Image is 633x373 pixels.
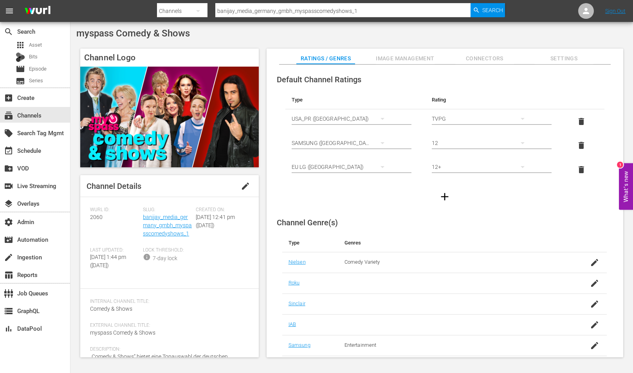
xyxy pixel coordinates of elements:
span: delete [577,117,586,126]
span: Series [16,76,25,86]
span: Asset [16,40,25,50]
span: Admin [4,217,13,227]
span: Episode [29,65,47,73]
span: [DATE] 12:41 pm ([DATE]) [196,214,235,228]
span: Wurl ID: [90,207,139,213]
span: Image Management [376,54,435,63]
span: Reports [4,270,13,280]
span: External Channel Title: [90,322,245,329]
div: EU LG ([GEOGRAPHIC_DATA]) [292,156,392,178]
a: Sinclair [289,301,305,306]
span: Slug: [143,207,192,213]
span: Created On: [196,207,245,213]
span: myspass Comedy & Shows [76,28,190,39]
img: myspass Comedy & Shows [80,67,259,167]
span: Live Streaming [4,181,13,191]
span: Ingestion [4,253,13,262]
th: Type [285,91,426,109]
span: Search [482,3,503,17]
span: VOD [4,164,13,173]
span: Default Channel Ratings [277,75,361,84]
span: Search Tag Mgmt [4,129,13,138]
a: Nielsen [289,259,306,265]
h4: Channel Logo [80,49,259,67]
div: TVPG [432,108,532,130]
span: edit [241,181,250,191]
span: 2060 [90,214,103,220]
a: Roku [289,280,300,286]
a: Sign Out [605,8,626,14]
span: Last Updated: [90,247,139,253]
div: 12 [432,132,532,154]
span: Asset [29,41,42,49]
button: Search [471,3,505,17]
span: Automation [4,235,13,244]
a: Samsung [289,342,310,348]
span: info [143,253,151,261]
a: banijay_media_germany_gmbh_myspasscomedyshows_1 [143,214,192,237]
div: 12+ [432,156,532,178]
span: [DATE] 1:44 pm ([DATE]) [90,254,126,268]
span: Lock Threshold: [143,247,192,253]
span: Comedy & Shows [90,306,132,312]
span: Ratings / Genres [296,54,355,63]
span: menu [5,6,14,16]
img: ans4CAIJ8jUAAAAAAAAAAAAAAAAAAAAAAAAgQb4GAAAAAAAAAAAAAAAAAAAAAAAAJMjXAAAAAAAAAAAAAAAAAAAAAAAAgAT5G... [19,2,56,20]
div: SAMSUNG ([GEOGRAPHIC_DATA] (Republic of)) [292,132,392,154]
span: Episode [16,64,25,74]
span: Internal Channel Title: [90,299,245,305]
span: delete [577,165,586,174]
div: USA_PR ([GEOGRAPHIC_DATA]) [292,108,392,130]
button: delete [572,160,591,179]
button: delete [572,112,591,131]
span: Series [29,77,43,85]
button: delete [572,136,591,155]
th: Type [282,234,338,252]
div: 7-day lock [153,254,177,263]
th: Rating [426,91,566,109]
span: Channels [4,111,13,120]
span: myspass Comedy & Shows [90,330,155,336]
span: Bits [29,53,38,61]
span: Search [4,27,13,36]
span: Channel Genre(s) [277,218,338,227]
span: Connectors [455,54,514,63]
span: Create [4,93,13,103]
div: 1 [617,162,623,168]
span: GraphQL [4,306,13,316]
button: Open Feedback Widget [619,163,633,210]
div: Bits [16,53,25,62]
span: Schedule [4,146,13,156]
span: delete [577,141,586,150]
span: Channel Details [87,181,141,191]
span: DataPool [4,324,13,333]
span: Overlays [4,199,13,208]
button: edit [236,177,255,196]
a: IAB [289,321,296,327]
table: simple table [285,91,604,182]
th: Genres [338,234,571,252]
span: Description: [90,346,245,353]
span: Job Queues [4,289,13,298]
span: Settings [535,54,593,63]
